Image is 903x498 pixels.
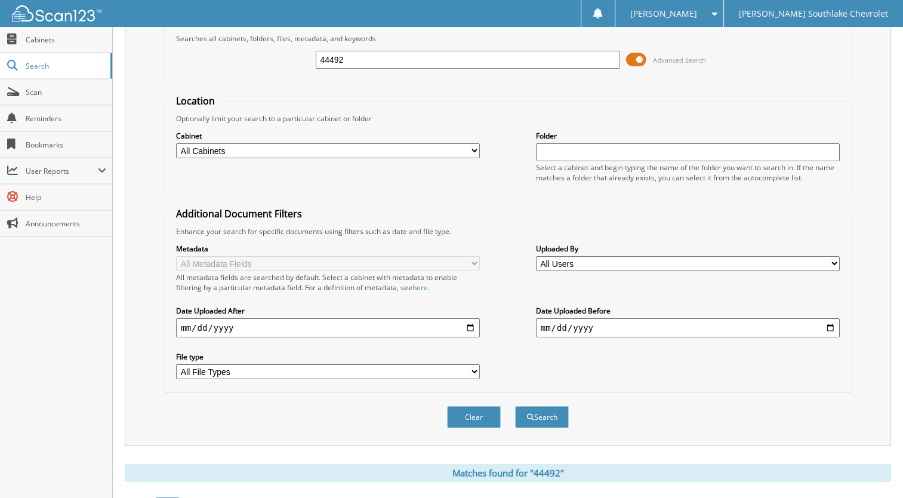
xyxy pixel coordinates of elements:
[630,10,697,17] span: [PERSON_NAME]
[170,94,221,107] legend: Location
[170,113,846,124] div: Optionally limit your search to a particular cabinet or folder
[176,318,480,337] input: start
[447,406,501,428] button: Clear
[176,131,480,141] label: Cabinet
[412,282,428,293] a: here
[653,56,706,64] span: Advanced Search
[536,244,840,254] label: Uploaded By
[170,226,846,236] div: Enhance your search for specific documents using filters such as date and file type.
[170,33,846,44] div: Searches all cabinets, folders, files, metadata, and keywords
[176,352,480,362] label: File type
[26,140,106,150] span: Bookmarks
[125,464,891,482] div: Matches found for "44492"
[739,10,888,17] span: [PERSON_NAME] Southlake Chevrolet
[843,441,903,498] iframe: Chat Widget
[26,219,106,229] span: Announcements
[12,5,101,21] img: scan123-logo-white.svg
[176,244,480,254] label: Metadata
[536,306,840,316] label: Date Uploaded Before
[536,131,840,141] label: Folder
[536,318,840,337] input: end
[26,192,106,202] span: Help
[170,207,308,220] legend: Additional Document Filters
[26,35,106,45] span: Cabinets
[176,306,480,316] label: Date Uploaded After
[26,87,106,97] span: Scan
[26,61,104,71] span: Search
[26,166,98,176] span: User Reports
[176,272,480,293] div: All metadata fields are searched by default. Select a cabinet with metadata to enable filtering b...
[536,162,840,183] div: Select a cabinet and begin typing the name of the folder you want to search in. If the name match...
[515,406,569,428] button: Search
[26,113,106,124] span: Reminders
